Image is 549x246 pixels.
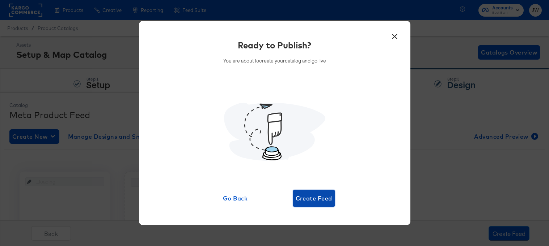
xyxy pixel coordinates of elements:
[388,28,401,41] button: ×
[223,57,326,64] p: You are about to create your catalog and go live
[214,190,256,207] button: Go Back
[238,39,311,51] div: Ready to Publish?
[296,193,332,203] span: Create Feed
[217,193,253,203] span: Go Back
[293,190,335,207] button: Create Feed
